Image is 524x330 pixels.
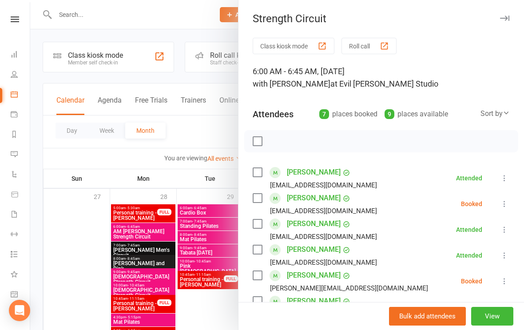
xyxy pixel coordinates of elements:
[287,243,341,257] a: [PERSON_NAME]
[270,231,377,243] div: [EMAIL_ADDRESS][DOMAIN_NAME]
[330,79,438,88] span: at Evil [PERSON_NAME] Studio
[270,282,428,294] div: [PERSON_NAME][EMAIL_ADDRESS][DOMAIN_NAME]
[287,294,341,308] a: [PERSON_NAME]
[11,105,31,125] a: Payments
[270,205,377,217] div: [EMAIL_ADDRESS][DOMAIN_NAME]
[389,307,466,326] button: Bulk add attendees
[456,175,482,181] div: Attended
[253,79,330,88] span: with [PERSON_NAME]
[287,165,341,179] a: [PERSON_NAME]
[11,185,31,205] a: Product Sales
[11,65,31,85] a: People
[461,278,482,284] div: Booked
[238,12,524,25] div: Strength Circuit
[270,179,377,191] div: [EMAIL_ADDRESS][DOMAIN_NAME]
[385,108,448,120] div: places available
[11,85,31,105] a: Calendar
[287,268,341,282] a: [PERSON_NAME]
[341,38,397,54] button: Roll call
[11,265,31,285] a: What's New
[456,227,482,233] div: Attended
[319,108,377,120] div: places booked
[461,201,482,207] div: Booked
[11,45,31,65] a: Dashboard
[480,108,510,119] div: Sort by
[253,108,294,120] div: Attendees
[253,38,334,54] button: Class kiosk mode
[385,109,394,119] div: 9
[287,191,341,205] a: [PERSON_NAME]
[253,65,510,90] div: 6:00 AM - 6:45 AM, [DATE]
[270,257,377,268] div: [EMAIL_ADDRESS][DOMAIN_NAME]
[319,109,329,119] div: 7
[287,217,341,231] a: [PERSON_NAME]
[11,125,31,145] a: Reports
[456,252,482,258] div: Attended
[471,307,513,326] button: View
[11,285,31,305] a: General attendance kiosk mode
[9,300,30,321] div: Open Intercom Messenger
